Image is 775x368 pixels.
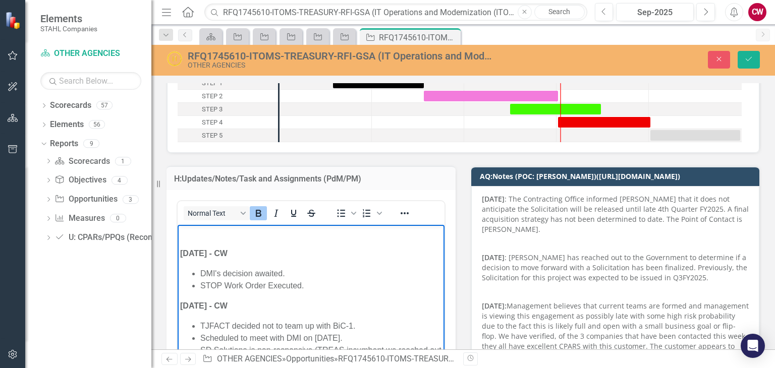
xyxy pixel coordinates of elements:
[482,251,749,285] p: : [PERSON_NAME] has reached out to the Government to determine if a decision to move forward with...
[178,90,278,103] div: Task: Start date: 2025-07-18 End date: 2025-09-01
[40,72,141,90] input: Search Below...
[558,117,650,128] div: Task: Start date: 2025-09-01 End date: 2025-10-01
[510,104,601,114] div: Task: Start date: 2025-08-16 End date: 2025-09-15
[178,103,278,116] div: Task: Start date: 2025-08-16 End date: 2025-09-15
[202,353,456,365] div: » »
[40,13,97,25] span: Elements
[202,116,223,129] div: STEP 4
[534,5,585,19] a: Search
[40,48,141,59] a: OTHER AGENCIES
[741,334,765,358] div: Open Intercom Messenger
[188,62,495,69] div: OTHER AGENCIES
[178,116,278,129] div: STEP 4
[338,354,697,363] div: RFQ1745610-ITOMS-TREASURY-RFI-GSA (IT Operations and Modernization (ITOM) Services - MRAS)
[115,157,131,165] div: 1
[178,116,278,129] div: Task: Start date: 2025-09-01 End date: 2025-10-01
[482,194,505,204] strong: [DATE]
[620,7,690,19] div: Sep-2025
[178,77,278,90] div: STEP 1
[3,172,264,232] p: BiC-1 is scheduled to meet with DMI on [DATE] to discuss a potential teaming arrangement. If a vi...
[54,194,117,205] a: Opportunities
[110,214,126,223] div: 0
[184,206,249,220] button: Block Normal Text
[333,206,358,220] div: Bullet list
[616,3,694,21] button: Sep-2025
[303,206,320,220] button: Strikethrough
[112,176,128,185] div: 4
[188,209,237,217] span: Normal Text
[202,129,223,142] div: STEP 5
[54,213,104,224] a: Measures
[396,206,413,220] button: Reveal or hide additional toolbar items
[123,195,139,204] div: 3
[482,194,749,236] p: : The Contracting Office informed [PERSON_NAME] that it does not anticipate the Solicitation will...
[358,206,383,220] div: Numbered list
[40,25,97,33] small: STAHL Companies
[83,139,99,148] div: 9
[178,77,278,90] div: Task: Start date: 2025-06-18 End date: 2025-07-18
[250,206,267,220] button: Bold
[178,103,278,116] div: STEP 3
[54,174,106,186] a: Objectives
[217,354,282,363] a: OTHER AGENCIES
[267,206,285,220] button: Italic
[178,129,278,142] div: STEP 5
[379,31,458,44] div: RFQ1745610-ITOMS-TREASURY-RFI-GSA (IT Operations and Modernization (ITOM) Services - MRAS)
[482,301,507,311] strong: [DATE]:
[202,103,223,116] div: STEP 3
[424,91,558,101] div: Task: Start date: 2025-07-18 End date: 2025-09-01
[480,172,754,180] h3: AQ:Notes (POC: [PERSON_NAME])([URL][DOMAIN_NAME])
[178,90,278,103] div: STEP 2
[50,138,78,150] a: Reports
[5,11,24,30] img: ClearPoint Strategy
[54,232,237,243] a: U: CPARs/PPQs (Recommended T0/T1/T2/T3)
[96,101,113,110] div: 57
[50,100,91,111] a: Scorecards
[202,77,223,90] div: STEP 1
[650,130,740,141] div: Task: Start date: 2025-10-01 End date: 2025-10-31
[285,206,302,220] button: Underline
[178,129,278,142] div: Task: Start date: 2025-10-01 End date: 2025-10-31
[748,3,766,21] button: CW
[286,354,334,363] a: Opportunities
[204,4,587,21] input: Search ClearPoint...
[167,51,183,67] img: On-Hold
[174,174,448,183] h3: H:Updates/Notes/Task and Assignments (PdM/PM)
[188,50,495,62] div: RFQ1745610-ITOMS-TREASURY-RFI-GSA (IT Operations and Modernization (ITOM) Services - MRAS)
[89,120,105,129] div: 56
[54,156,109,167] a: Scorecards
[482,253,505,262] strong: [DATE]
[202,90,223,103] div: STEP 2
[50,119,84,131] a: Elements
